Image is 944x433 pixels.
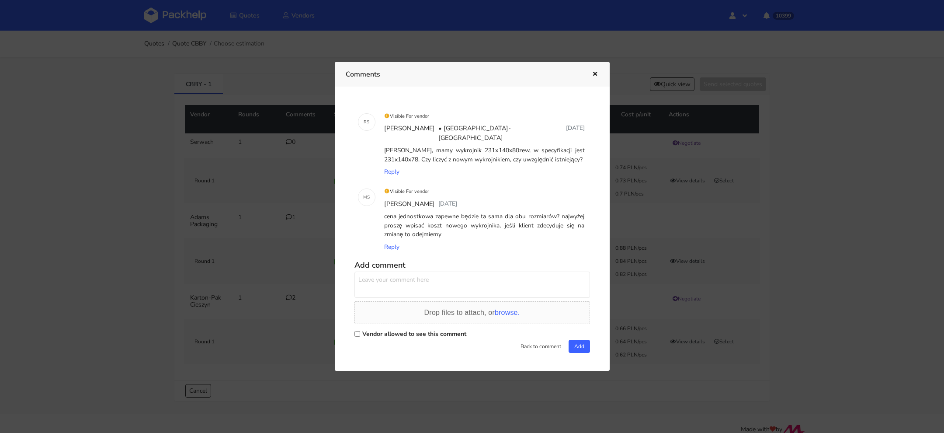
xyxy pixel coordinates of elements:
button: Back to comment [515,340,567,353]
h3: Comments [346,68,579,80]
span: browse. [495,309,520,316]
div: cena jednostkowa zapewne będzie ta sama dla obu rozmiarów? najwyżej proszę wpisać koszt nowego wy... [382,210,587,241]
span: S [367,192,370,203]
span: Reply [384,243,399,251]
small: Visible For vendor [384,188,430,195]
span: Drop files to attach, or [424,309,520,316]
div: [PERSON_NAME], mamy wykrojnik 231x140x80zew, w specyfikacji jest 231x140x78. Czy liczyć z nowym w... [382,144,587,166]
div: [PERSON_NAME] [382,122,437,144]
div: [DATE] [564,122,587,144]
label: Vendor allowed to see this comment [362,330,466,338]
div: [PERSON_NAME] [382,198,437,211]
div: • [GEOGRAPHIC_DATA]-[GEOGRAPHIC_DATA] [437,122,564,144]
span: R [364,116,367,128]
span: S [367,116,369,128]
small: Visible For vendor [384,113,430,119]
span: M [363,192,367,203]
div: [DATE] [437,198,459,211]
span: Reply [384,168,399,176]
button: Add [569,340,590,353]
h5: Add comment [354,260,590,270]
